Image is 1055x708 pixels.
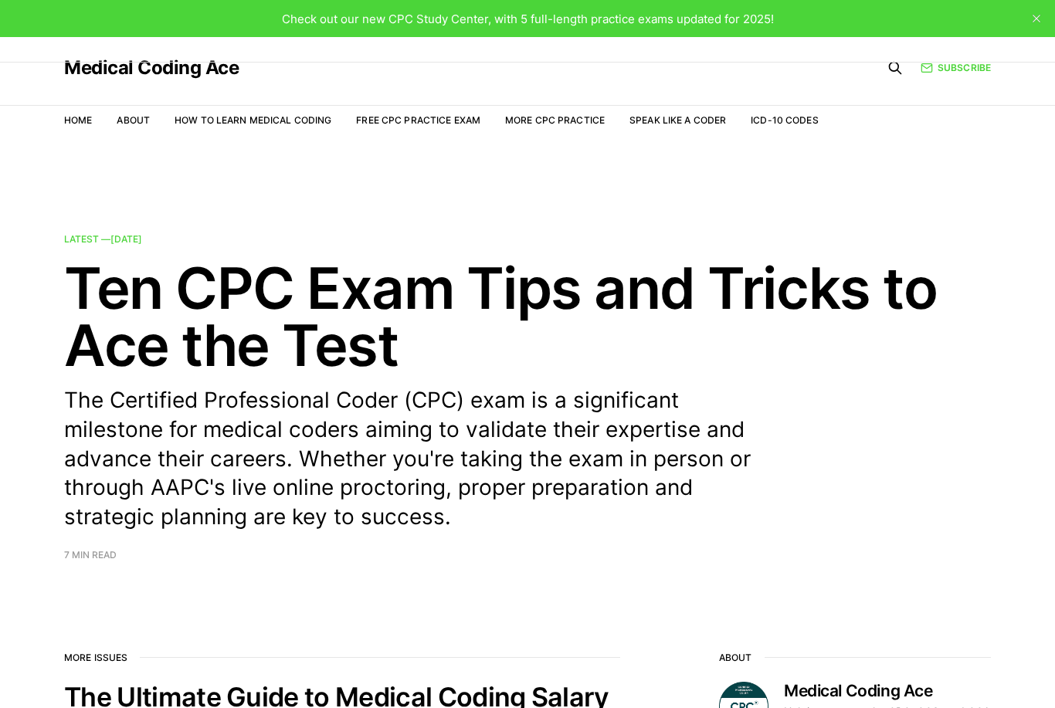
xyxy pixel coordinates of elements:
a: More CPC Practice [505,114,605,126]
a: Medical Coding Ace [64,59,239,77]
a: About [117,114,150,126]
h2: Ten CPC Exam Tips and Tricks to Ace the Test [64,259,991,374]
a: Free CPC Practice Exam [356,114,480,126]
a: Speak Like a Coder [629,114,726,126]
span: Check out our new CPC Study Center, with 5 full-length practice exams updated for 2025! [282,12,774,26]
h2: More issues [64,652,620,663]
h2: About [719,652,991,663]
span: 7 min read [64,550,117,560]
time: [DATE] [110,233,142,245]
span: Latest — [64,233,142,245]
a: Latest —[DATE] Ten CPC Exam Tips and Tricks to Ace the Test The Certified Professional Coder (CPC... [64,235,991,560]
a: Home [64,114,92,126]
button: close [1024,6,1049,31]
p: The Certified Professional Coder (CPC) exam is a significant milestone for medical coders aiming ... [64,386,775,532]
h3: Medical Coding Ace [784,682,991,700]
a: Subscribe [921,60,991,75]
a: How to Learn Medical Coding [175,114,331,126]
a: ICD-10 Codes [751,114,818,126]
